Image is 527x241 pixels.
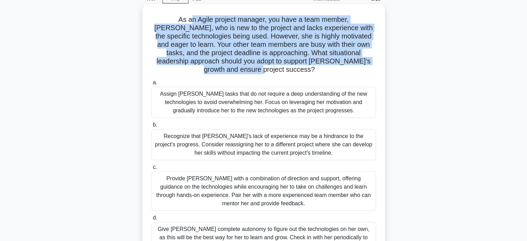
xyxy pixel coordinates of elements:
[153,164,157,170] span: c.
[153,122,157,128] span: b.
[151,171,376,211] div: Provide [PERSON_NAME] with a combination of direction and support, offering guidance on the techn...
[151,129,376,160] div: Recognize that [PERSON_NAME]'s lack of experience may be a hindrance to the project's progress. C...
[151,87,376,118] div: Assign [PERSON_NAME] tasks that do not require a deep understanding of the new technologies to av...
[153,79,157,85] span: a.
[153,215,157,221] span: d.
[151,15,377,74] h5: As an Agile project manager, you have a team member, [PERSON_NAME], who is new to the project and...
